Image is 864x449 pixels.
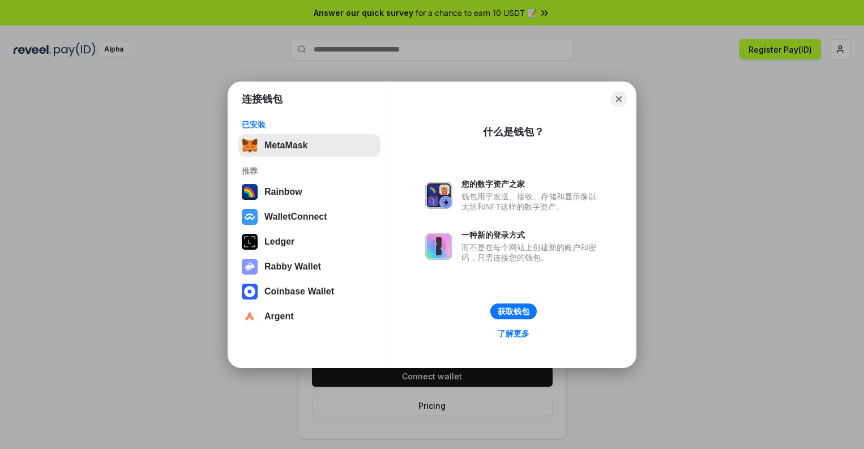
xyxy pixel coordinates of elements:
button: Close [611,91,627,107]
div: 您的数字资产之家 [461,179,602,189]
div: Argent [264,311,294,322]
img: svg+xml,%3Csvg%20xmlns%3D%22http%3A%2F%2Fwww.w3.org%2F2000%2Fsvg%22%20width%3D%2228%22%20height%3... [242,234,258,250]
img: svg+xml,%3Csvg%20fill%3D%22none%22%20height%3D%2233%22%20viewBox%3D%220%200%2035%2033%22%20width%... [242,138,258,153]
img: svg+xml,%3Csvg%20width%3D%22120%22%20height%3D%22120%22%20viewBox%3D%220%200%20120%20120%22%20fil... [242,184,258,200]
div: 一种新的登录方式 [461,230,602,240]
button: WalletConnect [238,206,380,228]
a: 了解更多 [491,326,536,341]
div: 了解更多 [498,328,529,339]
div: WalletConnect [264,212,327,222]
img: svg+xml,%3Csvg%20xmlns%3D%22http%3A%2F%2Fwww.w3.org%2F2000%2Fsvg%22%20fill%3D%22none%22%20viewBox... [242,259,258,275]
div: Rainbow [264,187,302,197]
button: MetaMask [238,134,380,157]
div: 而不是在每个网站上创建新的账户和密码，只需连接您的钱包。 [461,242,602,263]
div: 什么是钱包？ [483,125,544,139]
button: Rainbow [238,181,380,203]
button: Coinbase Wallet [238,280,380,303]
div: Ledger [264,237,294,247]
img: svg+xml,%3Csvg%20width%3D%2228%22%20height%3D%2228%22%20viewBox%3D%220%200%2028%2028%22%20fill%3D... [242,284,258,300]
button: Argent [238,305,380,328]
img: svg+xml,%3Csvg%20width%3D%2228%22%20height%3D%2228%22%20viewBox%3D%220%200%2028%2028%22%20fill%3D... [242,309,258,324]
div: 钱包用于发送、接收、存储和显示像以太坊和NFT这样的数字资产。 [461,191,602,212]
img: svg+xml,%3Csvg%20width%3D%2228%22%20height%3D%2228%22%20viewBox%3D%220%200%2028%2028%22%20fill%3D... [242,209,258,225]
div: Rabby Wallet [264,262,321,272]
button: Ledger [238,230,380,253]
div: 已安装 [242,119,377,130]
button: 获取钱包 [490,303,537,319]
img: svg+xml,%3Csvg%20xmlns%3D%22http%3A%2F%2Fwww.w3.org%2F2000%2Fsvg%22%20fill%3D%22none%22%20viewBox... [425,233,452,260]
div: Coinbase Wallet [264,286,334,297]
h1: 连接钱包 [242,92,283,106]
div: MetaMask [264,140,307,151]
button: Rabby Wallet [238,255,380,278]
img: svg+xml,%3Csvg%20xmlns%3D%22http%3A%2F%2Fwww.w3.org%2F2000%2Fsvg%22%20fill%3D%22none%22%20viewBox... [425,182,452,209]
div: 推荐 [242,166,377,176]
div: 获取钱包 [498,306,529,317]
